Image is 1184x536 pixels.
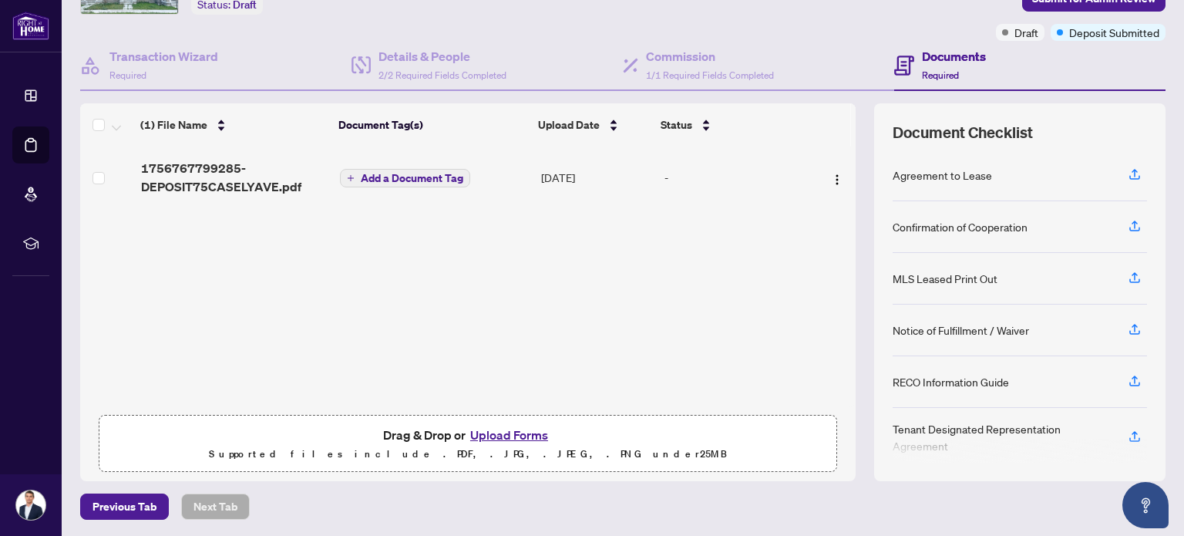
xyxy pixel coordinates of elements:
span: Deposit Submitted [1069,24,1159,41]
img: Logo [831,174,843,186]
span: plus [347,174,355,182]
span: Drag & Drop or [383,425,553,445]
th: Status [654,103,808,147]
button: Logo [825,165,849,190]
button: Previous Tab [80,494,169,520]
div: Tenant Designated Representation Agreement [893,420,1110,454]
th: (1) File Name [134,103,332,147]
th: Upload Date [532,103,654,147]
span: 2/2 Required Fields Completed [378,69,506,81]
button: Next Tab [181,494,250,520]
span: Required [109,69,146,81]
span: 1/1 Required Fields Completed [646,69,774,81]
div: MLS Leased Print Out [893,270,997,287]
td: [DATE] [535,147,658,208]
h4: Transaction Wizard [109,47,218,66]
img: Profile Icon [16,490,45,520]
span: Document Checklist [893,122,1033,143]
button: Open asap [1122,482,1169,528]
button: Add a Document Tag [340,168,470,188]
div: Agreement to Lease [893,167,992,184]
span: (1) File Name [140,116,207,133]
span: Previous Tab [92,494,156,519]
div: Notice of Fulfillment / Waiver [893,322,1029,339]
span: Status [661,116,692,133]
th: Document Tag(s) [332,103,532,147]
span: Add a Document Tag [361,173,463,184]
div: RECO Information Guide [893,373,1009,390]
span: Draft [1014,24,1038,41]
span: Upload Date [538,116,600,133]
div: - [664,169,806,186]
img: logo [12,12,49,40]
h4: Details & People [378,47,506,66]
div: Confirmation of Cooperation [893,218,1028,235]
button: Upload Forms [466,425,553,445]
span: Required [922,69,959,81]
h4: Commission [646,47,774,66]
h4: Documents [922,47,986,66]
p: Supported files include .PDF, .JPG, .JPEG, .PNG under 25 MB [109,445,827,464]
span: Drag & Drop orUpload FormsSupported files include .PDF, .JPG, .JPEG, .PNG under25MB [99,416,836,473]
span: 1756767799285-DEPOSIT75CASELYAVE.pdf [141,159,328,196]
button: Add a Document Tag [340,169,470,187]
